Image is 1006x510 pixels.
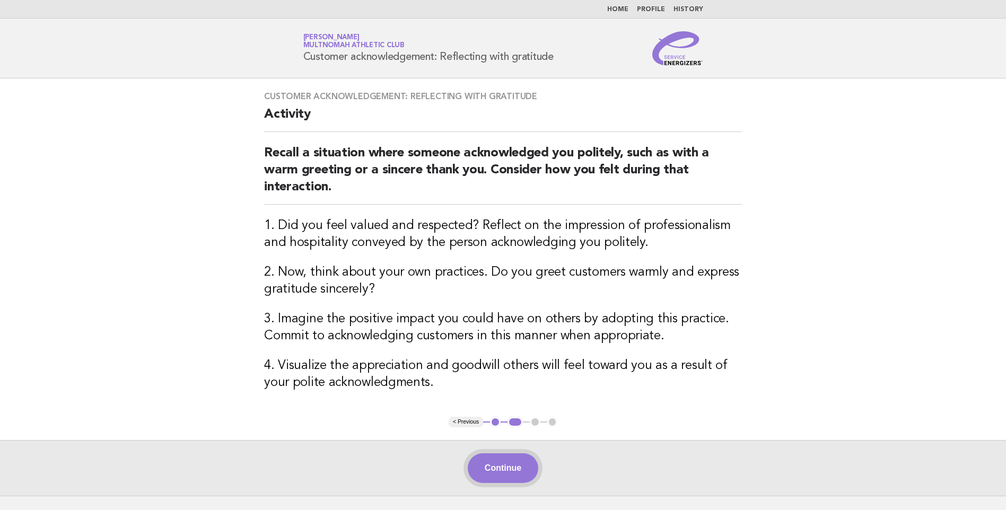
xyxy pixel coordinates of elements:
[637,6,665,13] a: Profile
[468,453,538,483] button: Continue
[264,145,742,205] h2: Recall a situation where someone acknowledged you politely, such as with a warm greeting or a sin...
[652,31,703,65] img: Service Energizers
[264,91,742,102] h3: Customer acknowledgement: Reflecting with gratitude
[449,417,483,427] button: < Previous
[490,417,501,427] button: 1
[303,34,554,62] h1: Customer acknowledgement: Reflecting with gratitude
[264,217,742,251] h3: 1. Did you feel valued and respected? Reflect on the impression of professionalism and hospitalit...
[303,34,405,49] a: [PERSON_NAME]Multnomah Athletic Club
[303,42,405,49] span: Multnomah Athletic Club
[508,417,523,427] button: 2
[673,6,703,13] a: History
[607,6,628,13] a: Home
[264,357,742,391] h3: 4. Visualize the appreciation and goodwill others will feel toward you as a result of your polite...
[264,106,742,132] h2: Activity
[264,264,742,298] h3: 2. Now, think about your own practices. Do you greet customers warmly and express gratitude since...
[264,311,742,345] h3: 3. Imagine the positive impact you could have on others by adopting this practice. Commit to ackn...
